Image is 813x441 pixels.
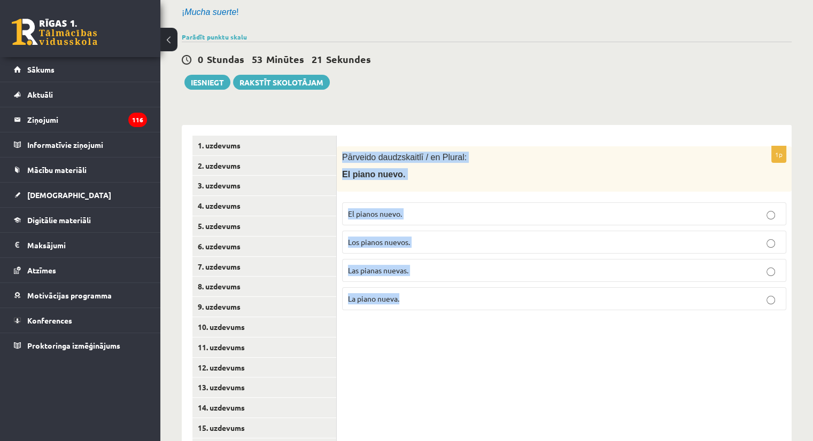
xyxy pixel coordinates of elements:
[14,57,147,82] a: Sākums
[192,196,336,216] a: 4. uzdevums
[14,132,147,157] a: Informatīvie ziņojumi
[348,265,408,275] span: Las pianas nuevas.
[348,209,402,218] span: El pianos nuevo.
[192,176,336,195] a: 3. uzdevums
[766,211,775,219] input: El pianos nuevo.
[14,333,147,358] a: Proktoringa izmēģinājums
[326,53,371,65] span: Sekundes
[192,337,336,357] a: 11. uzdevums
[192,216,336,236] a: 5. uzdevums
[252,53,262,65] span: 53
[27,107,147,132] legend: Ziņojumi
[192,418,336,438] a: 15. uzdevums
[14,233,147,257] a: Maksājumi
[348,294,399,303] span: La piano nueva.
[192,358,336,377] a: 12. uzdevums
[192,257,336,277] a: 7. uzdevums
[27,233,147,257] legend: Maksājumi
[192,237,336,256] a: 6. uzdevums
[27,132,147,157] legend: Informatīvie ziņojumi
[182,33,247,41] a: Parādīt punktu skalu
[766,296,775,304] input: La piano nueva.
[207,53,244,65] span: Stundas
[14,107,147,132] a: Ziņojumi116
[27,316,72,325] span: Konferences
[348,237,410,247] span: Los pianos nuevos.
[27,165,87,175] span: Mācību materiāli
[27,265,56,275] span: Atzīmes
[14,308,147,333] a: Konferences
[766,239,775,248] input: Los pianos nuevos.
[14,258,147,282] a: Atzīmes
[184,75,230,90] button: Iesniegt
[342,170,405,179] span: El piano nuevo.
[312,53,322,65] span: 21
[14,183,147,207] a: [DEMOGRAPHIC_DATA]
[128,113,147,127] i: 116
[198,53,203,65] span: 0
[14,82,147,107] a: Aktuāli
[27,215,91,225] span: Digitālie materiāli
[233,75,330,90] a: Rakstīt skolotājam
[192,136,336,155] a: 1. uzdevums
[192,277,336,296] a: 8. uzdevums
[14,157,147,182] a: Mācību materiāli
[27,90,53,99] span: Aktuāli
[771,146,786,163] p: 1p
[192,156,336,176] a: 2. uzdevums
[184,7,236,17] i: Mucha suerte
[27,65,55,74] span: Sākums
[192,317,336,337] a: 10. uzdevums
[14,283,147,308] a: Motivācijas programma
[192,377,336,397] a: 13. uzdevums
[342,153,467,162] span: Pārveido daudzskaitlī / en Plural:
[192,398,336,418] a: 14. uzdevums
[192,297,336,317] a: 9. uzdevums
[266,53,304,65] span: Minūtes
[182,7,239,17] span: ¡ !
[766,267,775,276] input: Las pianas nuevas.
[27,341,120,350] span: Proktoringa izmēģinājums
[27,190,111,200] span: [DEMOGRAPHIC_DATA]
[14,208,147,232] a: Digitālie materiāli
[12,19,97,45] a: Rīgas 1. Tālmācības vidusskola
[27,290,112,300] span: Motivācijas programma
